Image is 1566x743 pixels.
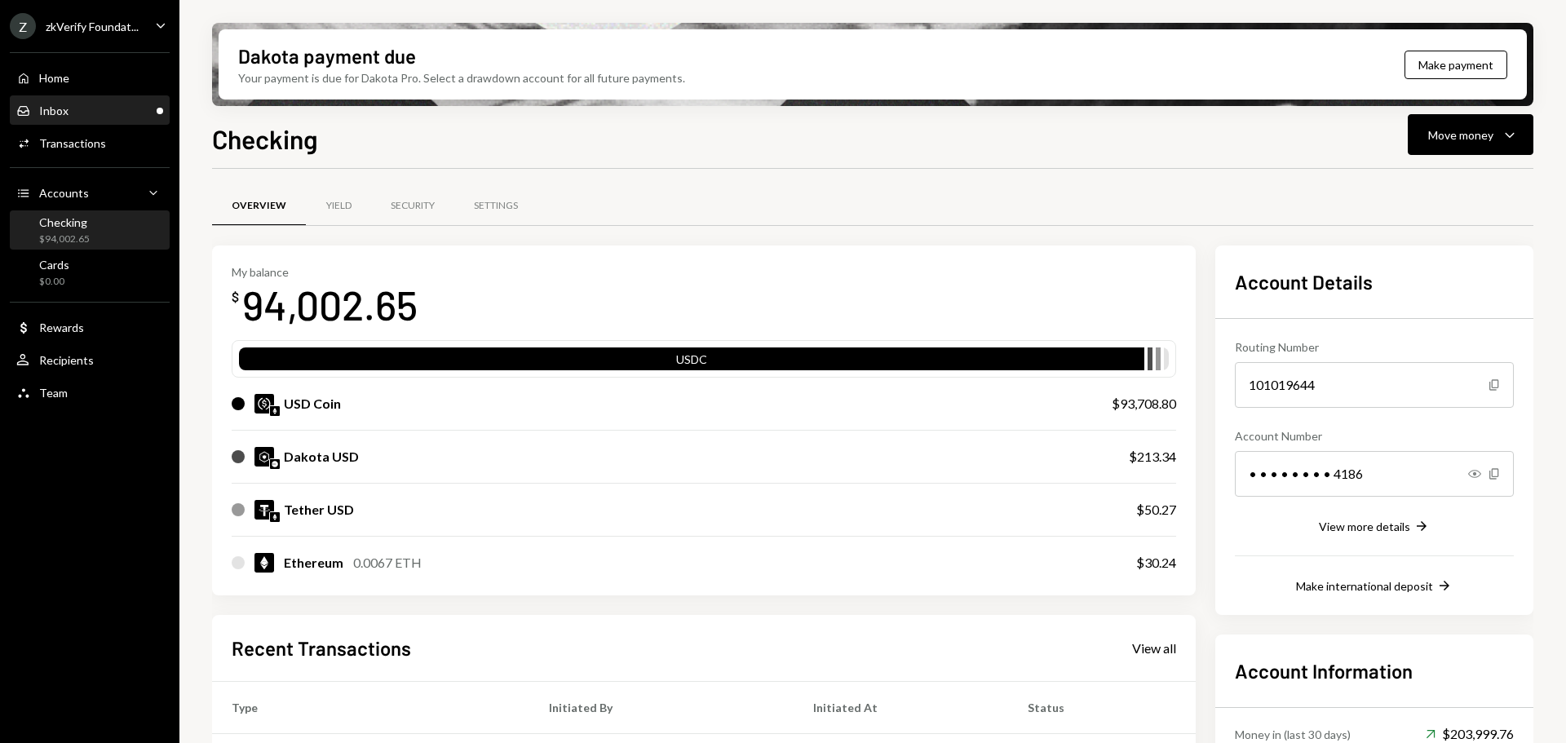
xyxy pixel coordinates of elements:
[238,42,416,69] div: Dakota payment due
[1428,126,1493,144] div: Move money
[270,459,280,469] img: base-mainnet
[1235,268,1514,295] h2: Account Details
[242,279,418,330] div: 94,002.65
[39,186,89,200] div: Accounts
[1112,394,1176,414] div: $93,708.80
[232,635,411,661] h2: Recent Transactions
[529,681,794,733] th: Initiated By
[270,406,280,416] img: ethereum-mainnet
[238,69,685,86] div: Your payment is due for Dakota Pro. Select a drawdown account for all future payments.
[353,553,422,573] div: 0.0067 ETH
[1296,577,1453,595] button: Make international deposit
[1319,520,1410,533] div: View more details
[232,265,418,279] div: My balance
[284,553,343,573] div: Ethereum
[254,394,274,414] img: USDC
[794,681,1007,733] th: Initiated At
[284,447,359,467] div: Dakota USD
[39,215,90,229] div: Checking
[1405,51,1507,79] button: Make payment
[10,95,170,125] a: Inbox
[1235,726,1351,743] div: Money in (last 30 days)
[474,199,518,213] div: Settings
[1235,451,1514,497] div: • • • • • • • • 4186
[454,185,537,227] a: Settings
[270,512,280,522] img: ethereum-mainnet
[254,500,274,520] img: USDT
[39,321,84,334] div: Rewards
[254,553,274,573] img: ETH
[212,681,529,733] th: Type
[10,253,170,292] a: Cards$0.00
[1132,639,1176,657] a: View all
[232,199,286,213] div: Overview
[1235,427,1514,444] div: Account Number
[326,199,352,213] div: Yield
[1136,500,1176,520] div: $50.27
[371,185,454,227] a: Security
[39,71,69,85] div: Home
[1235,657,1514,684] h2: Account Information
[46,20,139,33] div: zkVerify Foundat...
[10,63,170,92] a: Home
[39,353,94,367] div: Recipients
[212,122,318,155] h1: Checking
[232,289,239,305] div: $
[39,136,106,150] div: Transactions
[39,232,90,246] div: $94,002.65
[391,199,435,213] div: Security
[10,378,170,407] a: Team
[39,386,68,400] div: Team
[306,185,371,227] a: Yield
[1132,640,1176,657] div: View all
[10,178,170,207] a: Accounts
[1008,681,1196,733] th: Status
[254,447,274,467] img: DKUSD
[10,210,170,250] a: Checking$94,002.65
[39,258,69,272] div: Cards
[1408,114,1533,155] button: Move money
[1129,447,1176,467] div: $213.34
[239,351,1144,374] div: USDC
[1296,579,1433,593] div: Make international deposit
[1319,518,1430,536] button: View more details
[284,500,354,520] div: Tether USD
[1235,362,1514,408] div: 101019644
[39,104,69,117] div: Inbox
[10,13,36,39] div: Z
[1235,338,1514,356] div: Routing Number
[284,394,341,414] div: USD Coin
[10,312,170,342] a: Rewards
[10,128,170,157] a: Transactions
[212,185,306,227] a: Overview
[10,345,170,374] a: Recipients
[39,275,69,289] div: $0.00
[1136,553,1176,573] div: $30.24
